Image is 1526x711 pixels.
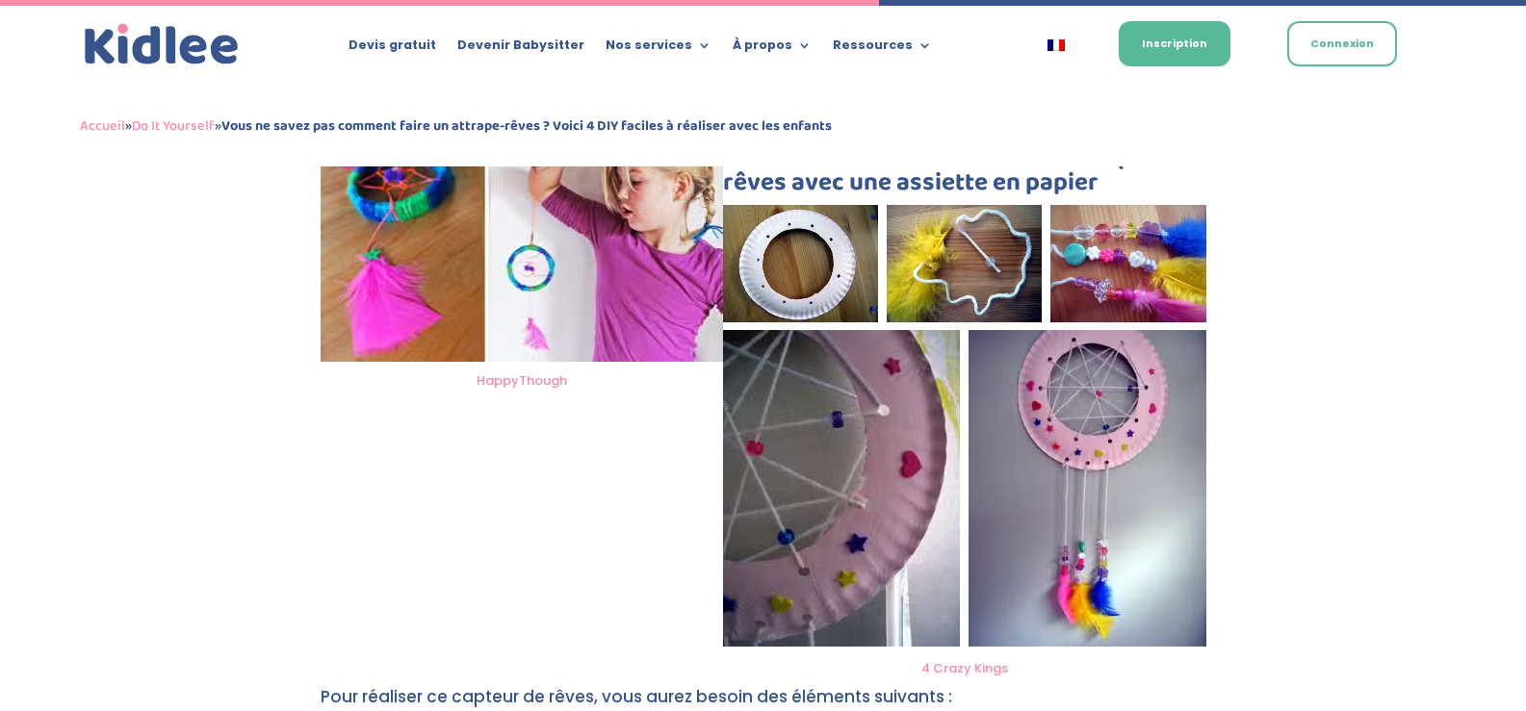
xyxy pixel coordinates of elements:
a: Connexion [1287,21,1397,66]
strong: Vous ne savez pas comment faire un attrape-rêves ? Voici 4 DIY faciles à réaliser avec les enfants [221,114,832,138]
img: tissage de l'assiette avec du fil et des décoration [723,330,961,647]
h3: DIY enfant : comment faire un attrape-rêves avec une assiette en papier [321,145,1206,205]
a: Devis gratuit [349,38,436,60]
img: diy enfant : comment faire un attrape reves avec une assiette en papier [969,330,1206,647]
a: Ressources [833,38,932,60]
img: Français [1048,39,1065,51]
a: 4 Crazy Kings [921,659,1008,677]
a: Accueil [80,114,125,138]
a: Do It Yourself [132,114,215,138]
a: À propos [733,38,812,60]
a: Inscription [1119,21,1230,66]
a: Nos services [606,38,711,60]
a: HappyThough [477,371,567,390]
a: Devenir Babysitter [457,38,584,60]
a: Kidlee Logo [80,19,244,70]
img: fils décorés et finis [1050,205,1206,321]
span: » » [80,114,832,138]
img: fils avec décorations [887,205,1043,321]
img: logo_kidlee_bleu [80,19,244,70]
img: assiette en papier percée au milieu et autour [723,205,879,321]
